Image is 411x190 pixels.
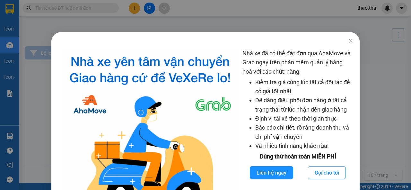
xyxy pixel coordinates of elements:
[255,141,353,150] li: Và nhiều tính năng khác nữa!
[342,32,360,50] button: Close
[315,169,339,177] span: Gọi cho tôi
[308,166,346,179] button: Gọi cho tôi
[255,114,353,123] li: Định vị tài xế theo thời gian thực
[348,38,353,43] span: close
[242,152,353,161] div: Dùng thử hoàn toàn MIỄN PHÍ
[255,78,353,96] li: Kiểm tra giá cùng lúc tất cả đối tác để có giá tốt nhất
[255,96,353,114] li: Dễ dàng điều phối đơn hàng ở tất cả trạng thái từ lúc nhận đến giao hàng
[250,166,293,179] button: Liên hệ ngay
[255,123,353,141] li: Báo cáo chi tiết, rõ ràng doanh thu và chi phí vận chuyển
[257,169,286,177] span: Liên hệ ngay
